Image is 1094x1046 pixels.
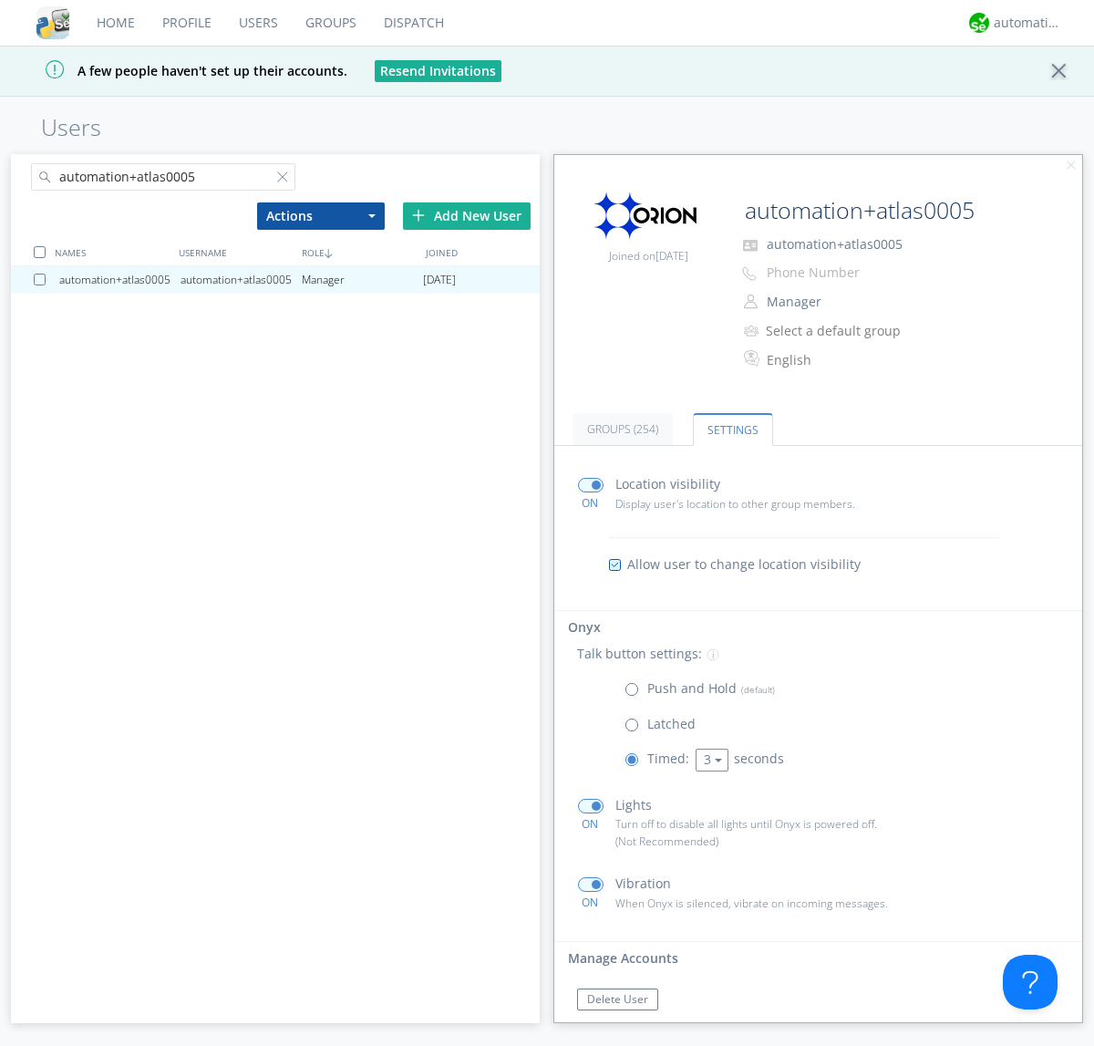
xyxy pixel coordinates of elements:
img: cancel.svg [1065,160,1078,172]
p: Push and Hold [647,678,775,699]
div: English [767,351,919,369]
button: Resend Invitations [375,60,501,82]
img: cddb5a64eb264b2086981ab96f4c1ba7 [36,6,69,39]
div: Select a default group [766,322,918,340]
div: Manager [302,266,423,294]
iframe: Toggle Customer Support [1003,955,1058,1010]
button: Actions [257,202,385,230]
span: Allow user to change location visibility [627,555,861,574]
span: [DATE] [423,266,456,294]
button: Manager [760,289,943,315]
div: automation+atlas0005 [59,266,181,294]
span: (default) [737,683,775,696]
p: When Onyx is silenced, vibrate on incoming messages. [615,895,918,912]
p: Display user's location to other group members. [615,495,918,513]
span: seconds [734,750,784,767]
p: Location visibility [615,474,720,494]
div: ON [570,816,611,832]
img: plus.svg [412,209,425,222]
p: Vibration [615,874,671,894]
p: Lights [615,795,652,815]
img: person-outline.svg [744,295,758,309]
div: NAMES [50,239,173,265]
span: [DATE] [655,248,688,264]
div: ROLE [297,239,420,265]
input: Search users [31,163,295,191]
p: (Not Recommended) [615,833,918,850]
div: JOINED [421,239,544,265]
p: Latched [647,714,696,734]
span: A few people haven't set up their accounts. [14,62,347,79]
button: 3 [696,749,728,772]
img: phone-outline.svg [742,266,757,281]
div: Add New User [403,202,531,230]
a: Settings [693,413,773,446]
button: Delete User [577,989,658,1010]
a: Groups (254) [573,413,673,445]
span: Joined on [609,248,688,264]
p: Timed: [647,749,689,769]
p: Talk button settings: [577,644,702,664]
input: Name [738,192,1032,229]
img: orion-labs-logo.svg [594,192,704,240]
div: USERNAME [174,239,297,265]
img: icon-alert-users-thin-outline.svg [744,318,761,343]
p: Turn off to disable all lights until Onyx is powered off. [615,815,918,833]
a: automation+atlas0005automation+atlas0005Manager[DATE] [11,266,540,294]
span: automation+atlas0005 [767,235,903,253]
img: In groups with Translation enabled, this user's messages will be automatically translated to and ... [744,347,762,369]
div: ON [570,895,611,910]
div: ON [570,495,611,511]
img: d2d01cd9b4174d08988066c6d424eccd [969,13,989,33]
div: automation+atlas [994,14,1062,32]
div: automation+atlas0005 [181,266,302,294]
